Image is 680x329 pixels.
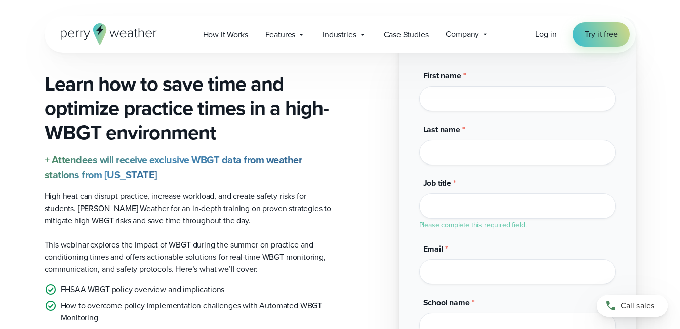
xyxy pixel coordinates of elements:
[323,29,356,41] span: Industries
[375,24,437,45] a: Case Studies
[423,243,443,255] span: Email
[265,29,296,41] span: Features
[45,239,332,275] p: This webinar explores the impact of WBGT during the summer on practice and conditioning times and...
[423,177,451,189] span: Job title
[535,28,556,40] a: Log in
[597,295,668,317] a: Call sales
[585,28,617,40] span: Try it free
[45,190,332,227] p: High heat can disrupt practice, increase workload, and create safety risks for students. [PERSON_...
[61,283,225,296] p: FHSAA WBGT policy overview and implications
[45,152,302,182] strong: + Attendees will receive exclusive WBGT data from weather stations from [US_STATE]
[423,124,460,135] span: Last name
[61,300,332,324] p: How to overcome policy implementation challenges with Automated WBGT Monitoring
[423,70,461,81] span: First name
[384,29,429,41] span: Case Studies
[573,22,629,47] a: Try it free
[423,297,470,308] span: School name
[419,220,527,230] label: Please complete this required field.
[194,24,257,45] a: How it Works
[45,72,332,145] h3: Learn how to save time and optimize practice times in a high-WBGT environment
[203,29,248,41] span: How it Works
[621,300,654,312] span: Call sales
[446,28,479,40] span: Company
